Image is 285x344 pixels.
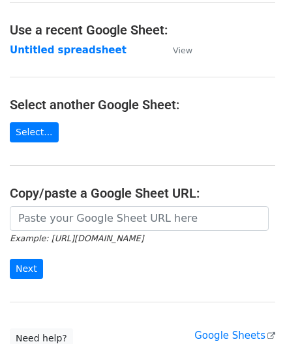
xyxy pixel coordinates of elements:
[10,259,43,279] input: Next
[220,282,285,344] iframe: Chat Widget
[10,233,143,243] small: Example: [URL][DOMAIN_NAME]
[173,46,192,55] small: View
[10,122,59,142] a: Select...
[10,44,127,56] a: Untitled spreadsheet
[10,97,275,112] h4: Select another Google Sheet:
[10,206,269,231] input: Paste your Google Sheet URL here
[160,44,192,56] a: View
[10,22,275,38] h4: Use a recent Google Sheet:
[194,330,275,341] a: Google Sheets
[10,185,275,201] h4: Copy/paste a Google Sheet URL:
